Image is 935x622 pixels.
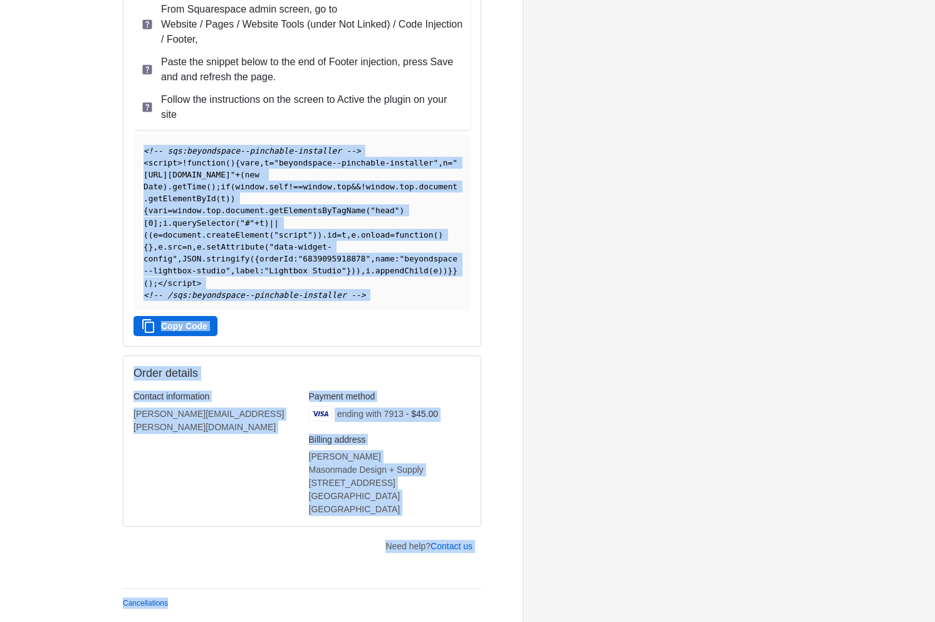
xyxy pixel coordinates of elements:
[240,218,254,228] span: "#"
[161,92,463,122] p: Follow the instructions on the screen to Active the plugin on your site
[168,182,173,191] span: .
[206,206,221,215] span: top
[231,266,236,275] span: ,
[433,266,438,275] span: e
[177,158,182,167] span: >
[240,158,254,167] span: var
[149,242,154,251] span: }
[414,182,419,191] span: .
[206,242,264,251] span: setAttribute
[168,278,197,288] span: script
[438,230,443,240] span: )
[149,206,163,215] span: var
[452,266,457,275] span: }
[231,158,236,167] span: )
[197,242,202,251] span: e
[182,254,202,263] span: JSON
[429,266,434,275] span: (
[168,218,173,228] span: .
[168,242,182,251] span: src
[342,230,347,240] span: t
[149,278,154,288] span: )
[366,206,371,215] span: (
[269,230,274,240] span: (
[182,242,187,251] span: =
[206,254,249,263] span: stringify
[366,266,371,275] span: i
[406,409,438,419] span: - $45.00
[153,230,158,240] span: e
[309,450,471,516] address: [PERSON_NAME] Masonmade Design + Supply [STREET_ADDRESS] [GEOGRAPHIC_DATA] [GEOGRAPHIC_DATA]
[448,266,453,275] span: }
[250,254,255,263] span: (
[202,230,207,240] span: .
[269,182,288,191] span: self
[192,242,197,251] span: ,
[158,230,163,240] span: =
[163,182,168,191] span: )
[337,409,404,419] span: ending with 7913
[158,242,163,251] span: e
[153,278,158,288] span: ;
[163,230,202,240] span: document
[337,182,351,191] span: top
[202,206,207,215] span: .
[434,230,439,240] span: (
[269,158,274,167] span: =
[395,254,400,263] span: :
[366,182,395,191] span: window
[153,242,158,251] span: ,
[298,254,371,263] span: "6839095918878"
[309,391,471,402] h3: Payment method
[144,278,149,288] span: (
[235,218,240,228] span: (
[259,158,264,167] span: ,
[259,218,264,228] span: t
[144,194,149,203] span: .
[149,230,154,240] span: (
[123,599,168,608] a: Cancellations
[395,182,400,191] span: .
[269,206,365,215] span: getElementsByTagName
[163,218,168,228] span: i
[221,206,226,215] span: .
[361,182,366,191] span: !
[259,254,293,263] span: orderId
[293,254,298,263] span: :
[149,194,216,203] span: getElementById
[438,158,443,167] span: ,
[187,158,226,167] span: function
[438,266,443,275] span: )
[317,230,322,240] span: )
[221,182,230,191] span: if
[288,182,303,191] span: !==
[352,230,357,240] span: e
[197,278,202,288] span: >
[254,158,259,167] span: e
[400,182,414,191] span: top
[161,2,463,47] p: From Squarespace admin screen, go to Website / Pages / Website Tools (under Not Linked) / Code In...
[303,182,332,191] span: window
[144,242,149,251] span: {
[264,242,269,251] span: (
[351,266,356,275] span: )
[163,242,168,251] span: .
[153,218,158,228] span: ]
[264,266,347,275] span: "Lightbox Studio"
[172,218,235,228] span: querySelector
[226,206,264,215] span: document
[163,206,168,215] span: i
[419,182,457,191] span: document
[448,158,453,167] span: =
[158,218,163,228] span: ;
[375,254,395,263] span: name
[187,242,192,251] span: n
[144,218,149,228] span: [
[133,409,284,432] bdo: [PERSON_NAME][EMAIL_ADDRESS][PERSON_NAME][DOMAIN_NAME]
[443,266,448,275] span: )
[235,158,240,167] span: {
[235,266,259,275] span: label
[158,278,167,288] span: </
[149,218,154,228] span: 0
[356,230,361,240] span: .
